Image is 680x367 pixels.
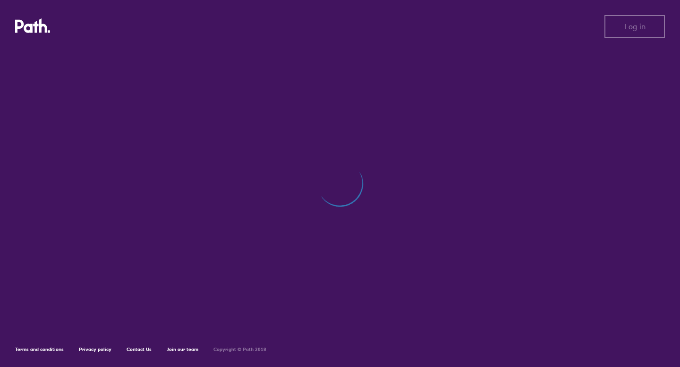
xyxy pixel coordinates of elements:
span: Log in [624,22,646,31]
a: Contact Us [127,346,152,352]
a: Join our team [167,346,198,352]
a: Terms and conditions [15,346,64,352]
h6: Copyright © Path 2018 [213,347,266,352]
button: Log in [604,15,665,38]
a: Privacy policy [79,346,111,352]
